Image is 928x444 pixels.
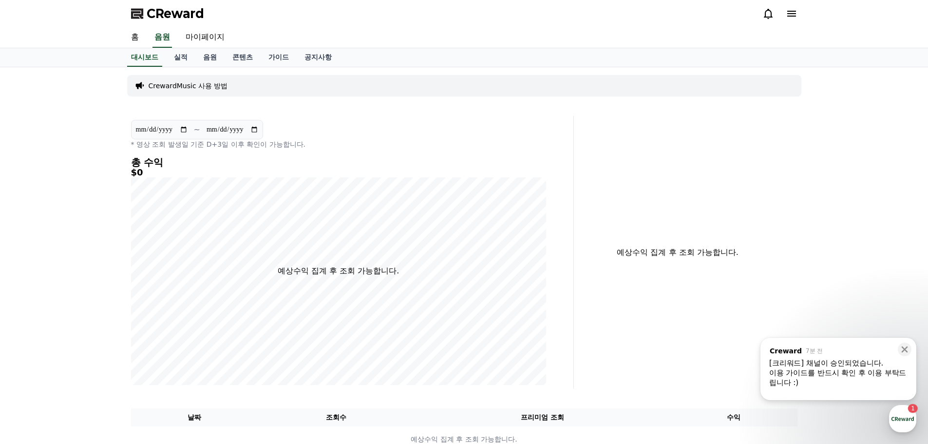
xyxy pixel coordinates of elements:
[194,124,200,135] p: ~
[3,309,64,333] a: 홈
[131,6,204,21] a: CReward
[582,247,774,258] p: 예상수익 집계 후 조회 가능합니다.
[195,48,225,67] a: 음원
[64,309,126,333] a: 1대화
[131,168,546,177] h5: $0
[131,139,546,149] p: * 영상 조회 발생일 기준 D+3일 이후 확인이 가능합니다.
[178,27,232,48] a: 마이페이지
[131,157,546,168] h4: 총 수익
[89,324,101,332] span: 대화
[149,81,228,91] a: CrewardMusic 사용 방법
[131,408,258,426] th: 날짜
[123,27,147,48] a: 홈
[225,48,261,67] a: 콘텐츠
[415,408,670,426] th: 프리미엄 조회
[127,48,162,67] a: 대시보드
[166,48,195,67] a: 실적
[670,408,797,426] th: 수익
[99,309,102,316] span: 1
[278,265,399,277] p: 예상수익 집계 후 조회 가능합니다.
[126,309,187,333] a: 설정
[147,6,204,21] span: CReward
[297,48,340,67] a: 공지사항
[258,408,414,426] th: 조회수
[31,324,37,331] span: 홈
[261,48,297,67] a: 가이드
[151,324,162,331] span: 설정
[152,27,172,48] a: 음원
